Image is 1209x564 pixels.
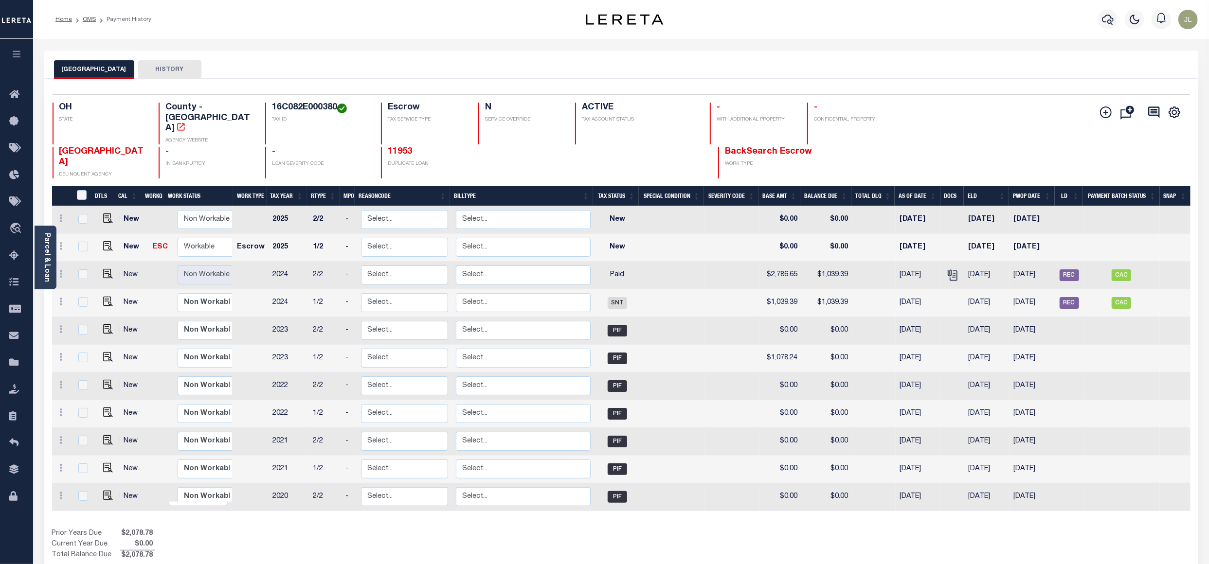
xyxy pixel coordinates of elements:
[342,317,357,345] td: -
[1010,289,1055,317] td: [DATE]
[896,483,941,511] td: [DATE]
[1060,297,1079,309] span: REC
[1160,186,1191,206] th: SNAP: activate to sort column ascending
[342,262,357,289] td: -
[269,289,309,317] td: 2024
[759,428,801,456] td: $0.00
[1010,206,1055,234] td: [DATE]
[269,372,309,400] td: 2022
[896,428,941,456] td: [DATE]
[801,262,852,289] td: $1,039.39
[608,325,627,336] span: PIF
[59,147,144,167] span: [GEOGRAPHIC_DATA]
[801,428,852,456] td: $0.00
[269,400,309,428] td: 2022
[1010,483,1055,511] td: [DATE]
[704,186,758,206] th: Severity Code: activate to sort column ascending
[1112,297,1131,309] span: CAC
[342,289,357,317] td: -
[340,186,355,206] th: MPO
[801,234,852,262] td: $0.00
[725,160,813,168] p: WORK TYPE
[165,137,253,144] p: AGENCY WEBSITE
[54,60,134,79] button: [GEOGRAPHIC_DATA]
[120,345,148,372] td: New
[1009,186,1054,206] th: PWOP Date: activate to sort column ascending
[717,116,795,123] p: WITH ADDITIONAL PROPERTY
[759,456,801,483] td: $0.00
[52,186,71,206] th: &nbsp;&nbsp;&nbsp;&nbsp;&nbsp;&nbsp;&nbsp;&nbsp;&nbsp;&nbsp;
[896,400,941,428] td: [DATE]
[1010,428,1055,456] td: [DATE]
[43,233,50,282] a: Parcel & Loan
[309,483,342,511] td: 2/2
[138,60,201,79] button: HISTORY
[725,147,812,156] span: BackSearch Escrow
[896,345,941,372] td: [DATE]
[801,372,852,400] td: $0.00
[272,160,369,168] p: LOAN SEVERITY CODE
[59,103,147,113] h4: OH
[342,345,357,372] td: -
[485,116,563,123] p: SERVICE OVERRIDE
[801,317,852,345] td: $0.00
[450,186,593,206] th: BillType: activate to sort column ascending
[96,15,151,24] li: Payment History
[964,289,1010,317] td: [DATE]
[120,317,148,345] td: New
[964,483,1010,511] td: [DATE]
[120,456,148,483] td: New
[120,539,155,550] span: $0.00
[1010,456,1055,483] td: [DATE]
[120,550,155,561] span: $2,078.78
[1010,400,1055,428] td: [DATE]
[759,317,801,345] td: $0.00
[759,483,801,511] td: $0.00
[1010,234,1055,262] td: [DATE]
[59,116,147,123] p: STATE
[307,186,340,206] th: RType: activate to sort column ascending
[267,186,307,206] th: Tax Year: activate to sort column ascending
[309,234,342,262] td: 1/2
[595,262,640,289] td: Paid
[814,103,817,112] span: -
[9,223,25,235] i: travel_explore
[608,352,627,364] span: PIF
[309,262,342,289] td: 2/2
[1112,269,1131,281] span: CAC
[309,428,342,456] td: 2/2
[388,103,466,113] h4: Escrow
[388,147,412,156] a: 11953
[342,456,357,483] td: -
[164,186,232,206] th: Work Status
[759,262,801,289] td: $2,786.65
[940,186,964,206] th: Docs
[1178,10,1198,29] img: svg+xml;base64,PHN2ZyB4bWxucz0iaHR0cDovL3d3dy53My5vcmcvMjAwMC9zdmciIHBvaW50ZXItZXZlbnRzPSJub25lIi...
[120,234,148,262] td: New
[71,186,91,206] th: &nbsp;
[801,483,852,511] td: $0.00
[342,428,357,456] td: -
[342,206,357,234] td: -
[801,345,852,372] td: $0.00
[152,244,168,250] a: ESC
[895,186,940,206] th: As of Date: activate to sort column ascending
[120,289,148,317] td: New
[759,206,801,234] td: $0.00
[269,206,309,234] td: 2025
[233,234,269,262] td: Escrow
[964,456,1010,483] td: [DATE]
[595,234,640,262] td: New
[759,289,801,317] td: $1,039.39
[608,408,627,420] span: PIF
[120,529,155,539] span: $2,078.78
[964,372,1010,400] td: [DATE]
[964,428,1010,456] td: [DATE]
[120,400,148,428] td: New
[1083,186,1160,206] th: Payment Batch Status: activate to sort column ascending
[814,116,902,123] p: CONFIDENTIAL PROPERTY
[582,116,698,123] p: TAX ACCOUNT STATUS
[269,317,309,345] td: 2023
[608,297,627,309] span: SNT
[801,400,852,428] td: $0.00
